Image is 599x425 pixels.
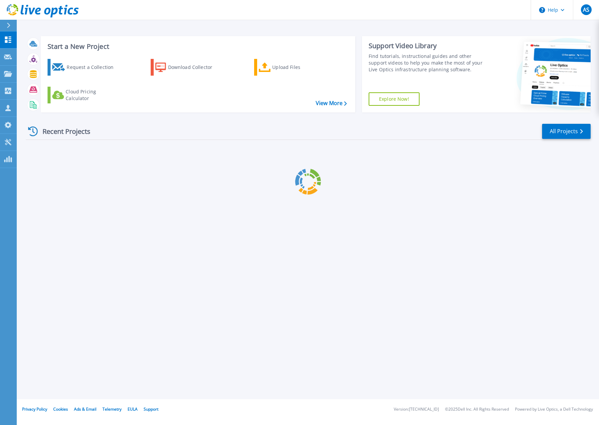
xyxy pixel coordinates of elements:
[48,43,347,50] h3: Start a New Project
[26,123,99,140] div: Recent Projects
[369,53,485,73] div: Find tutorials, instructional guides and other support videos to help you make the most of your L...
[53,406,68,412] a: Cookies
[254,59,329,76] a: Upload Files
[445,407,509,412] li: © 2025 Dell Inc. All Rights Reserved
[67,61,120,74] div: Request a Collection
[168,61,222,74] div: Download Collector
[369,92,420,106] a: Explore Now!
[128,406,138,412] a: EULA
[102,406,122,412] a: Telemetry
[272,61,326,74] div: Upload Files
[369,41,485,50] div: Support Video Library
[48,59,122,76] a: Request a Collection
[542,124,591,139] a: All Projects
[74,406,96,412] a: Ads & Email
[394,407,439,412] li: Version: [TECHNICAL_ID]
[583,7,589,12] span: AS
[151,59,225,76] a: Download Collector
[48,87,122,103] a: Cloud Pricing Calculator
[144,406,158,412] a: Support
[515,407,593,412] li: Powered by Live Optics, a Dell Technology
[66,88,119,102] div: Cloud Pricing Calculator
[22,406,47,412] a: Privacy Policy
[316,100,347,106] a: View More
